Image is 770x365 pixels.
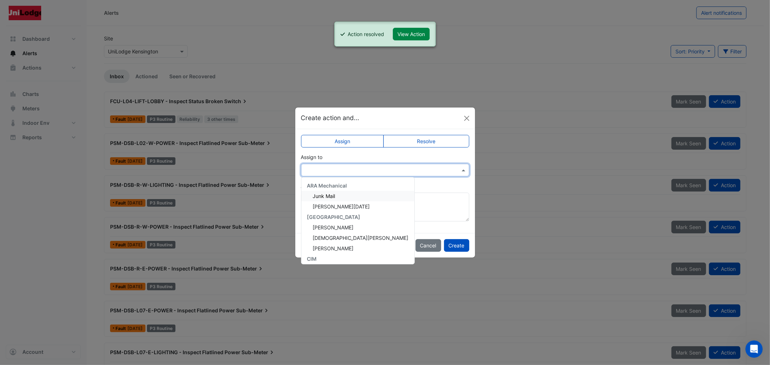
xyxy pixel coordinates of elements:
span: [PERSON_NAME] [313,245,354,251]
ng-dropdown-panel: Options list [301,177,415,264]
span: [PERSON_NAME][DATE] [313,203,370,210]
button: Close [461,113,472,124]
span: ARA Mechanical [307,182,347,189]
iframe: Intercom live chat [745,340,763,358]
span: CIM [307,256,317,262]
span: [PERSON_NAME] [313,224,354,230]
label: Resolve [383,135,469,148]
button: Create [444,239,469,252]
div: Action resolved [348,30,384,38]
button: View Action [393,28,430,40]
h5: Create action and... [301,113,360,123]
span: [GEOGRAPHIC_DATA] [307,214,361,220]
button: Cancel [416,239,441,252]
label: Assign [301,135,384,148]
span: Junk Mail [313,193,335,199]
span: [DEMOGRAPHIC_DATA][PERSON_NAME] [313,235,409,241]
label: Assign to [301,153,323,161]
